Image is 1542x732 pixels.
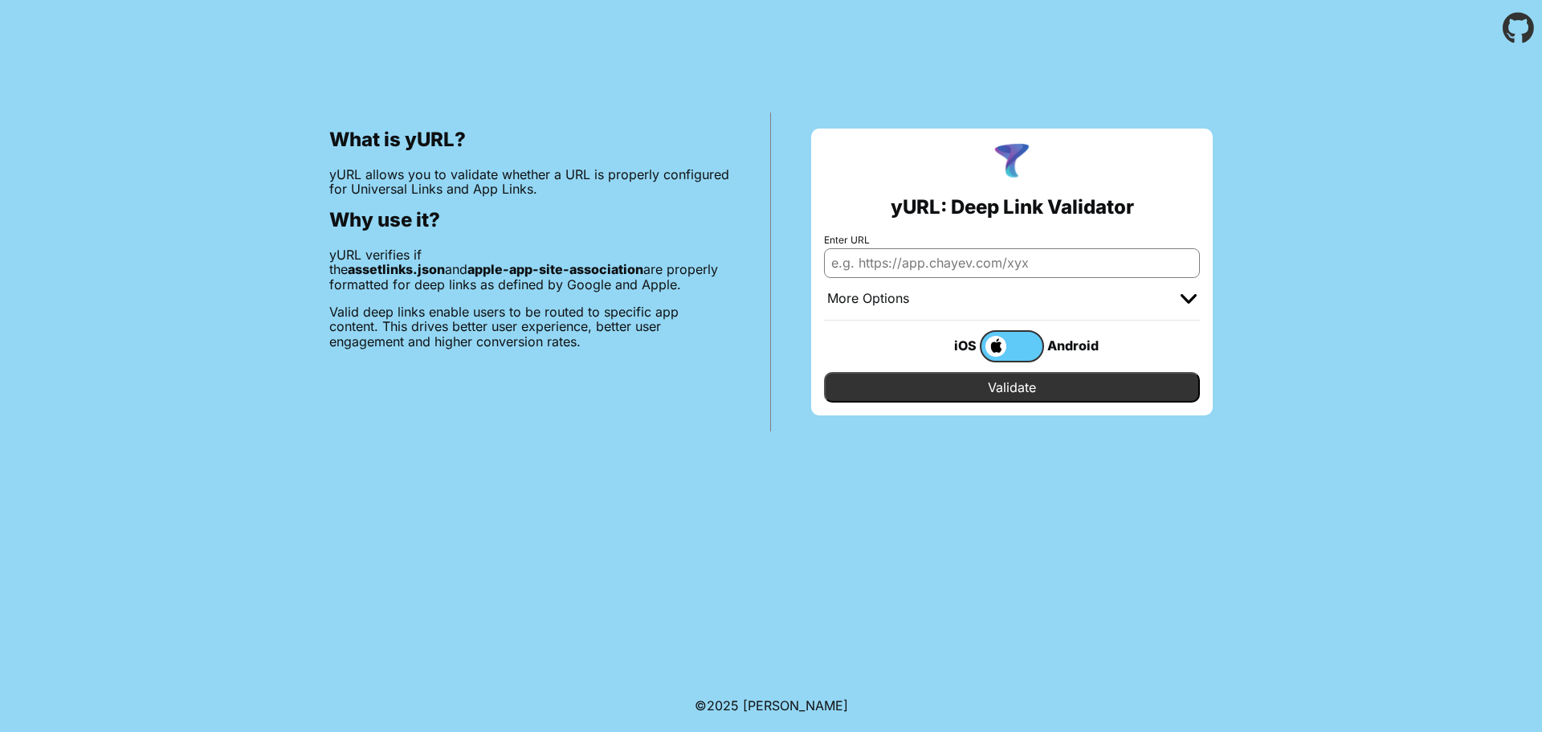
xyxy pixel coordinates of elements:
[891,196,1134,219] h2: yURL: Deep Link Validator
[824,248,1200,277] input: e.g. https://app.chayev.com/xyx
[695,679,848,732] footer: ©
[991,141,1033,183] img: yURL Logo
[1044,335,1108,356] div: Android
[827,291,909,307] div: More Options
[329,167,730,197] p: yURL allows you to validate whether a URL is properly configured for Universal Links and App Links.
[329,247,730,292] p: yURL verifies if the and are properly formatted for deep links as defined by Google and Apple.
[1181,294,1197,304] img: chevron
[916,335,980,356] div: iOS
[824,235,1200,246] label: Enter URL
[824,372,1200,403] input: Validate
[743,697,848,714] a: Michael Ibragimchayev's Personal Site
[329,129,730,151] h2: What is yURL?
[329,209,730,231] h2: Why use it?
[348,261,445,277] b: assetlinks.json
[707,697,739,714] span: 2025
[467,261,643,277] b: apple-app-site-association
[329,305,730,349] p: Valid deep links enable users to be routed to specific app content. This drives better user exper...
